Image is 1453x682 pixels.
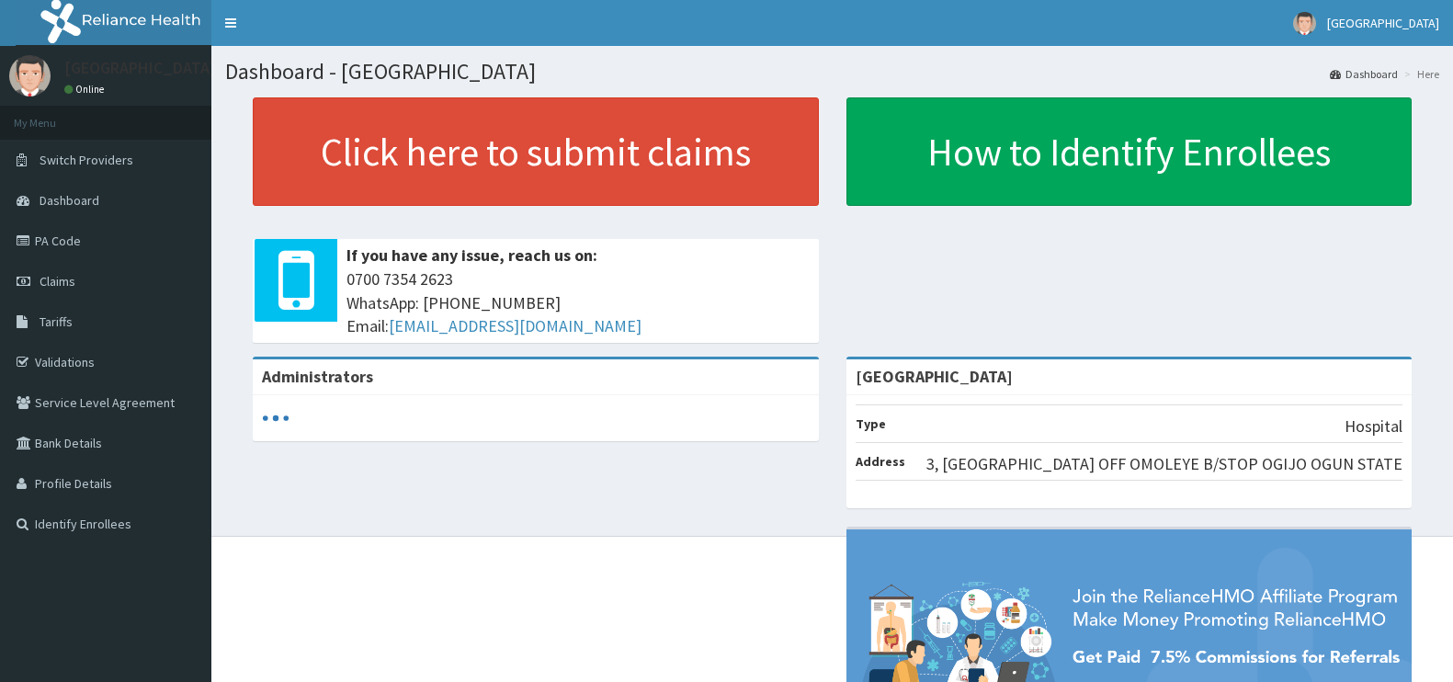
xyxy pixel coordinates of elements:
b: Administrators [262,366,373,387]
a: How to Identify Enrollees [846,97,1413,206]
img: User Image [1293,12,1316,35]
img: User Image [9,55,51,97]
span: Dashboard [40,192,99,209]
a: Online [64,83,108,96]
b: Type [856,415,886,432]
span: Claims [40,273,75,290]
p: [GEOGRAPHIC_DATA] [64,60,216,76]
a: [EMAIL_ADDRESS][DOMAIN_NAME] [389,315,641,336]
p: 3, [GEOGRAPHIC_DATA] OFF OMOLEYE B/STOP OGIJO OGUN STATE [926,452,1402,476]
svg: audio-loading [262,404,289,432]
a: Dashboard [1330,66,1398,82]
a: Click here to submit claims [253,97,819,206]
b: Address [856,453,905,470]
h1: Dashboard - [GEOGRAPHIC_DATA] [225,60,1439,84]
span: 0700 7354 2623 WhatsApp: [PHONE_NUMBER] Email: [346,267,810,338]
strong: [GEOGRAPHIC_DATA] [856,366,1013,387]
span: Switch Providers [40,152,133,168]
b: If you have any issue, reach us on: [346,244,597,266]
span: Tariffs [40,313,73,330]
span: [GEOGRAPHIC_DATA] [1327,15,1439,31]
p: Hospital [1345,415,1402,438]
li: Here [1400,66,1439,82]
